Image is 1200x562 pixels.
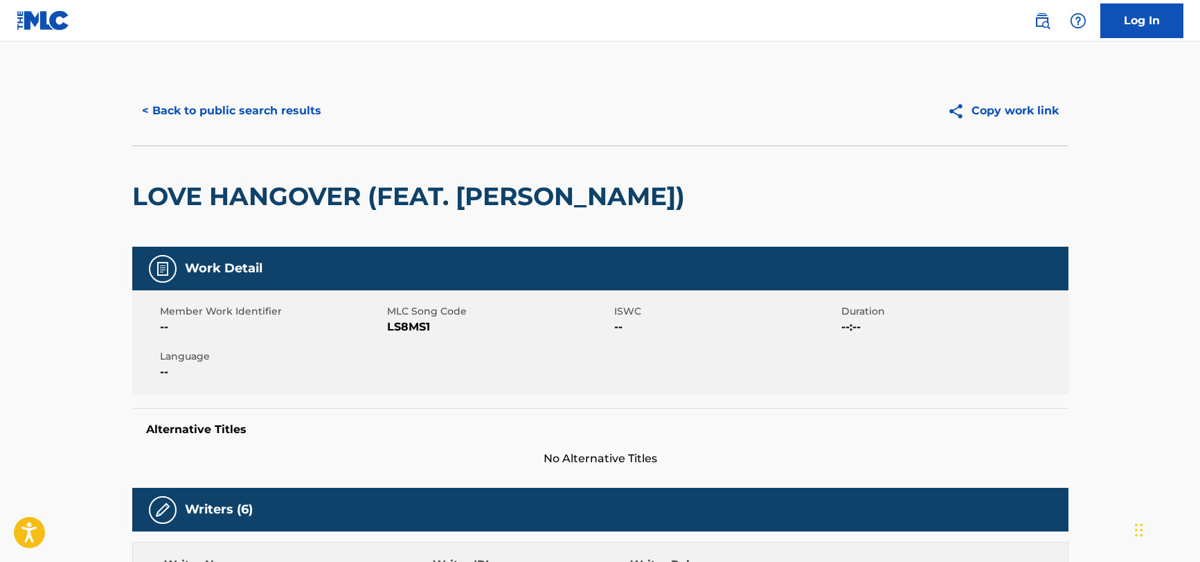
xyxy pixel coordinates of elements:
[841,304,1065,319] span: Duration
[387,319,611,335] span: LS8MS1
[160,364,384,380] span: --
[1064,7,1092,35] div: Help
[1028,7,1056,35] a: Public Search
[146,423,1055,437] h5: Alternative Titles
[947,103,971,120] img: Copy work link
[17,10,70,30] img: MLC Logo
[1131,495,1200,562] iframe: Chat Widget
[1070,12,1086,29] img: help
[614,319,838,335] span: --
[1135,509,1143,551] div: Drag
[387,304,611,319] span: MLC Song Code
[1034,12,1050,29] img: search
[938,94,1068,128] button: Copy work link
[154,261,171,277] img: Work Detail
[160,349,384,364] span: Language
[160,319,384,335] span: --
[841,319,1065,335] span: --:--
[160,304,384,319] span: Member Work Identifier
[185,502,253,518] h5: Writers (6)
[1100,3,1183,38] a: Log In
[614,304,838,319] span: ISWC
[154,502,171,518] img: Writers
[132,181,692,212] h2: LOVE HANGOVER (FEAT. [PERSON_NAME])
[132,94,331,128] button: < Back to public search results
[185,261,262,276] h5: Work Detail
[132,450,1068,467] span: No Alternative Titles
